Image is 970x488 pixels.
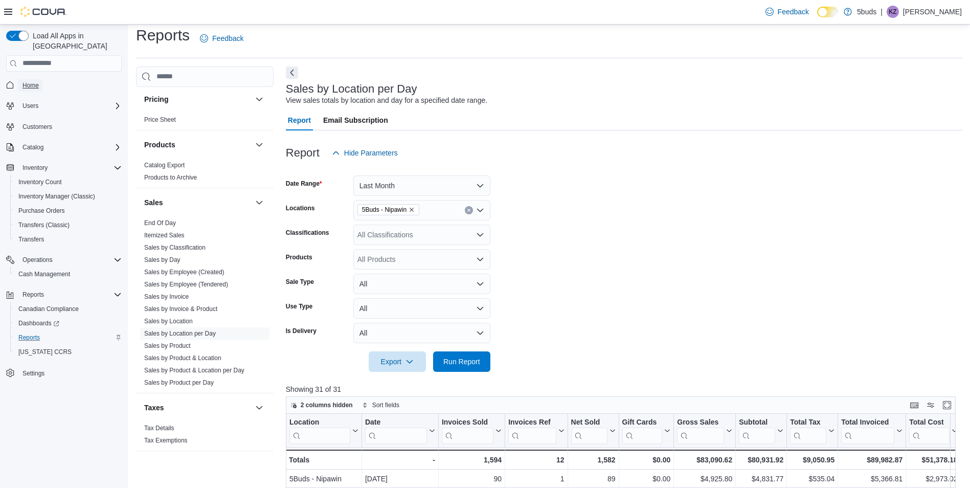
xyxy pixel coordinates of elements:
button: Enter fullscreen [941,399,953,411]
button: Total Cost [909,417,957,443]
div: Gift Card Sales [622,417,662,443]
span: Sales by Product per Day [144,379,214,387]
button: Taxes [253,402,265,414]
button: Operations [2,253,126,267]
label: Sale Type [286,278,314,286]
a: Sales by Location [144,318,193,325]
span: Customers [22,123,52,131]
div: $2,973.02 [909,473,957,485]
span: Canadian Compliance [18,305,79,313]
button: Total Tax [790,417,834,443]
div: Net Sold [571,417,607,427]
button: Catalog [2,140,126,154]
a: Products to Archive [144,174,197,181]
span: Sales by Employee (Tendered) [144,280,228,289]
a: Reports [14,331,44,344]
button: Open list of options [476,255,484,263]
span: Report [288,110,311,130]
div: Pricing [136,114,274,130]
a: Tax Exemptions [144,437,188,444]
span: Inventory Manager (Classic) [14,190,122,203]
span: Home [22,81,39,90]
span: Sales by Invoice [144,293,189,301]
div: Total Tax [790,417,826,443]
div: Date [365,417,427,443]
div: $535.04 [790,473,834,485]
span: Washington CCRS [14,346,122,358]
button: [US_STATE] CCRS [10,345,126,359]
a: Feedback [761,2,813,22]
div: Invoices Ref [508,417,556,443]
a: Sales by Invoice & Product [144,305,217,313]
p: Showing 31 of 31 [286,384,963,394]
a: Customers [18,121,56,133]
span: Catalog [18,141,122,153]
a: [US_STATE] CCRS [14,346,76,358]
span: Itemized Sales [144,231,185,239]
span: Operations [18,254,122,266]
div: Total Cost [909,417,949,443]
button: Customers [2,119,126,134]
a: Sales by Product & Location per Day [144,367,244,374]
h3: Report [286,147,320,159]
span: Transfers (Classic) [14,219,122,231]
button: Total Invoiced [841,417,903,443]
span: Feedback [212,33,243,43]
div: Total Tax [790,417,826,427]
div: Taxes [136,422,274,451]
a: Transfers (Classic) [14,219,74,231]
div: Location [289,417,350,443]
div: Location [289,417,350,427]
span: Tax Details [144,424,174,432]
span: Catalog Export [144,161,185,169]
button: Gift Cards [622,417,670,443]
label: Is Delivery [286,327,317,335]
button: Products [144,140,251,150]
span: Load All Apps in [GEOGRAPHIC_DATA] [29,31,122,51]
a: Feedback [196,28,247,49]
span: Operations [22,256,53,264]
span: Settings [18,366,122,379]
span: Catalog [22,143,43,151]
span: Inventory Count [18,178,62,186]
nav: Complex example [6,74,122,407]
div: Keith Ziemann [887,6,899,18]
a: Inventory Count [14,176,66,188]
span: Sales by Day [144,256,181,264]
div: 1 [508,473,564,485]
span: Users [18,100,122,112]
button: Hide Parameters [328,143,402,163]
div: Gross Sales [677,417,724,443]
button: Invoices Sold [442,417,502,443]
button: Open list of options [476,206,484,214]
span: Sales by Product [144,342,191,350]
div: 1,594 [442,454,502,466]
div: Date [365,417,427,427]
a: Dashboards [10,316,126,330]
button: Settings [2,365,126,380]
span: Home [18,79,122,92]
span: 5Buds - Nipawin [357,204,419,215]
label: Use Type [286,302,312,310]
button: Transfers [10,232,126,247]
button: Transfers (Classic) [10,218,126,232]
span: Reports [22,291,44,299]
div: Sales [136,217,274,393]
button: Products [253,139,265,151]
span: [US_STATE] CCRS [18,348,72,356]
span: End Of Day [144,219,176,227]
div: Total Cost [909,417,949,427]
div: $4,925.80 [677,473,732,485]
div: Subtotal [739,417,775,443]
button: Inventory Manager (Classic) [10,189,126,204]
a: Canadian Compliance [14,303,83,315]
a: Catalog Export [144,162,185,169]
span: Transfers (Classic) [18,221,70,229]
div: [DATE] [365,473,435,485]
div: $89,982.87 [841,454,903,466]
button: Open list of options [476,231,484,239]
a: Price Sheet [144,116,176,123]
button: Sales [253,196,265,209]
button: Users [18,100,42,112]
